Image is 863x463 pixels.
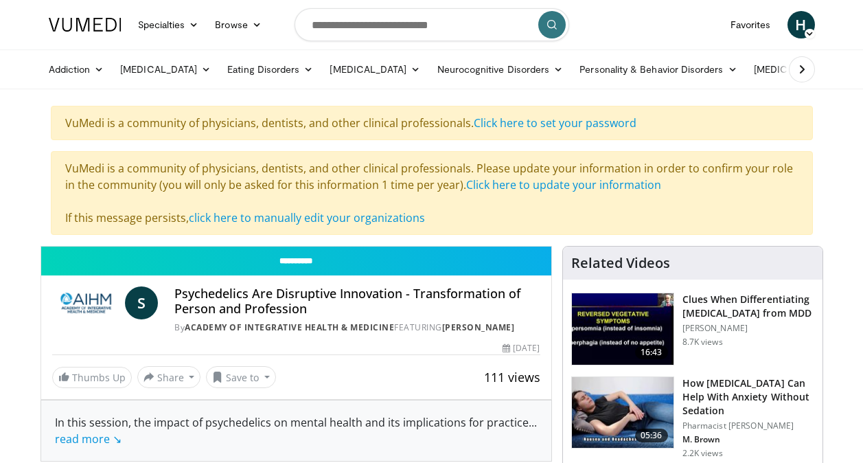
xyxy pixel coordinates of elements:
[571,293,814,365] a: 16:43 Clues When Differentiating [MEDICAL_DATA] from MDD [PERSON_NAME] 8.7K views
[429,56,572,83] a: Neurocognitive Disorders
[571,56,745,83] a: Personality & Behavior Disorders
[49,18,122,32] img: VuMedi Logo
[572,293,674,365] img: a6520382-d332-4ed3-9891-ee688fa49237.150x105_q85_crop-smart_upscale.jpg
[682,293,814,320] h3: Clues When Differentiating [MEDICAL_DATA] from MDD
[682,337,723,348] p: 8.7K views
[474,115,636,131] a: Click here to set your password
[52,286,120,319] img: Academy of Integrative Health & Medicine
[185,321,394,333] a: Academy of Integrative Health & Medicine
[571,255,670,271] h4: Related Videos
[295,8,569,41] input: Search topics, interventions
[55,431,122,447] a: read more ↘
[572,377,674,449] img: 7bfe4765-2bdb-4a7e-8d24-83e30517bd33.150x105_q85_crop-smart_upscale.jpg
[55,414,538,447] div: In this session, the impact of psychedelics on mental health and its implications for practice
[112,56,219,83] a: [MEDICAL_DATA]
[125,286,158,319] a: S
[206,366,276,388] button: Save to
[189,210,425,225] a: click here to manually edit your organizations
[207,11,270,38] a: Browse
[55,415,537,447] span: ...
[682,434,814,445] p: M. Brown
[219,56,321,83] a: Eating Disorders
[321,56,428,83] a: [MEDICAL_DATA]
[137,366,201,388] button: Share
[484,369,540,385] span: 111 views
[635,429,668,442] span: 05:36
[682,420,814,431] p: Pharmacist [PERSON_NAME]
[51,106,813,140] div: VuMedi is a community of physicians, dentists, and other clinical professionals.
[722,11,779,38] a: Favorites
[682,448,723,459] p: 2.2K views
[682,376,814,418] h3: How [MEDICAL_DATA] Can Help With Anxiety Without Sedation
[174,286,540,316] h4: Psychedelics Are Disruptive Innovation - Transformation of Person and Profession
[52,367,132,388] a: Thumbs Up
[466,177,661,192] a: Click here to update your information
[41,56,113,83] a: Addiction
[635,346,668,359] span: 16:43
[442,321,515,333] a: [PERSON_NAME]
[130,11,207,38] a: Specialties
[682,323,814,334] p: [PERSON_NAME]
[174,321,540,334] div: By FEATURING
[503,342,540,354] div: [DATE]
[571,376,814,459] a: 05:36 How [MEDICAL_DATA] Can Help With Anxiety Without Sedation Pharmacist [PERSON_NAME] M. Brown...
[51,151,813,235] div: VuMedi is a community of physicians, dentists, and other clinical professionals. Please update yo...
[787,11,815,38] a: H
